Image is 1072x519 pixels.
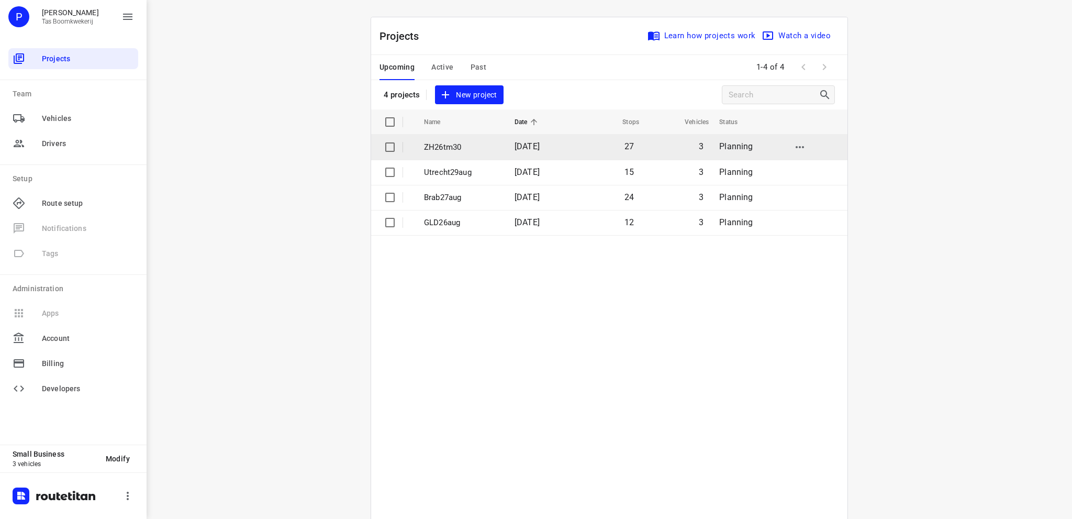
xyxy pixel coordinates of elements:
span: Route setup [42,198,134,209]
span: Planning [719,192,753,202]
span: [DATE] [515,217,540,227]
p: Administration [13,283,138,294]
span: 3 [699,217,703,227]
div: Drivers [8,133,138,154]
p: ZH26tm30 [424,141,499,153]
span: Past [471,61,487,74]
span: [DATE] [515,141,540,151]
span: [DATE] [515,167,540,177]
span: Planning [719,217,753,227]
div: Search [819,89,834,101]
span: 27 [624,141,634,151]
button: Modify [97,449,138,468]
p: GLD26aug [424,217,499,229]
span: Active [431,61,453,74]
div: Route setup [8,193,138,214]
span: Stops [609,116,639,128]
span: Planning [719,141,753,151]
p: Small Business [13,450,97,458]
span: 12 [624,217,634,227]
p: Tas Boomkwekerij [42,18,99,25]
span: New project [441,89,497,102]
p: Peter Tas [42,8,99,17]
span: 3 [699,141,703,151]
span: 1-4 of 4 [752,56,789,79]
div: Account [8,328,138,349]
div: Vehicles [8,108,138,129]
span: Name [424,116,454,128]
div: Billing [8,353,138,374]
button: New project [435,85,503,105]
span: Previous Page [793,57,814,78]
span: 3 [699,192,703,202]
span: Available only on our Business plan [8,301,138,326]
p: Projects [379,28,428,44]
span: Vehicles [42,113,134,124]
input: Search projects [729,87,819,103]
span: [DATE] [515,192,540,202]
span: Planning [719,167,753,177]
span: Vehicles [671,116,709,128]
span: Projects [42,53,134,64]
span: Developers [42,383,134,394]
p: 3 vehicles [13,460,97,468]
span: Billing [42,358,134,369]
span: Upcoming [379,61,415,74]
div: P [8,6,29,27]
div: Developers [8,378,138,399]
span: 3 [699,167,703,177]
span: Status [719,116,751,128]
span: 24 [624,192,634,202]
span: Available only on our Business plan [8,241,138,266]
span: Available only on our Business plan [8,216,138,241]
span: 15 [624,167,634,177]
p: Brab27aug [424,192,499,204]
span: Next Page [814,57,835,78]
span: Account [42,333,134,344]
p: Team [13,89,138,100]
span: Modify [106,455,130,463]
span: Date [515,116,541,128]
p: 4 projects [384,90,420,100]
span: Drivers [42,138,134,149]
p: Utrecht29aug [424,167,499,179]
div: Projects [8,48,138,69]
p: Setup [13,173,138,184]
